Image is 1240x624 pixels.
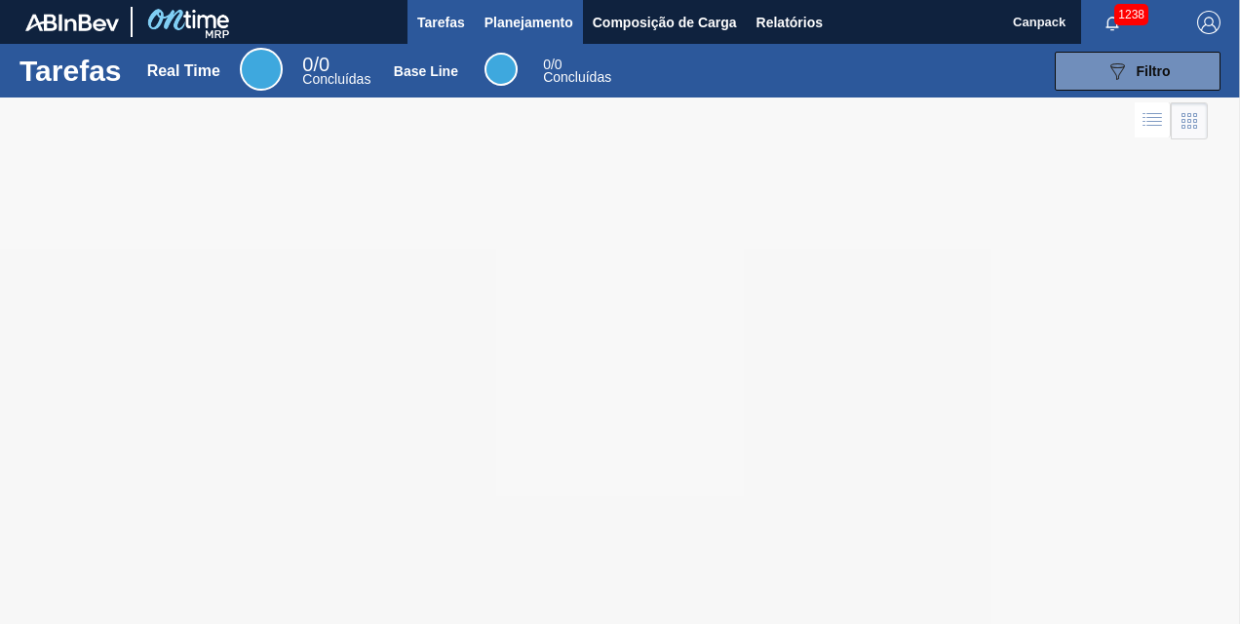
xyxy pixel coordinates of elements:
[417,11,465,34] span: Tarefas
[543,58,611,84] div: Base Line
[1081,9,1143,36] button: Notificações
[1137,63,1171,79] span: Filtro
[19,59,122,82] h1: Tarefas
[484,11,573,34] span: Planejamento
[756,11,823,34] span: Relatórios
[1114,4,1148,25] span: 1238
[147,62,220,80] div: Real Time
[543,57,562,72] span: / 0
[302,71,370,87] span: Concluídas
[394,63,458,79] div: Base Line
[302,54,329,75] span: / 0
[302,54,313,75] span: 0
[543,69,611,85] span: Concluídas
[543,57,551,72] span: 0
[1197,11,1221,34] img: Logout
[240,48,283,91] div: Real Time
[25,14,119,31] img: TNhmsLtSVTkK8tSr43FrP2fwEKptu5GPRR3wAAAABJRU5ErkJggg==
[593,11,737,34] span: Composição de Carga
[1055,52,1221,91] button: Filtro
[302,57,370,86] div: Real Time
[484,53,518,86] div: Base Line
